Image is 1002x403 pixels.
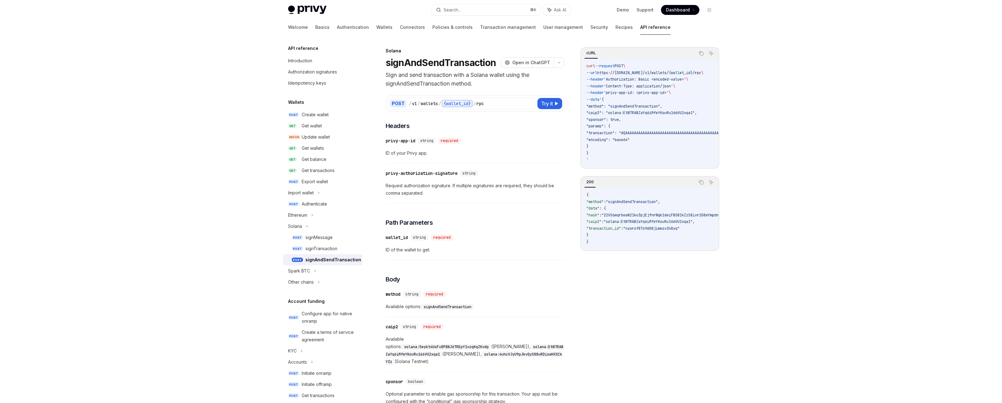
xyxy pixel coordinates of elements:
span: 'Content-Type: application/json' [604,84,673,89]
a: POSTConfigure app for native onramp [283,308,362,327]
span: POST [292,235,303,240]
div: Ethereum [288,211,307,219]
a: Security [590,20,608,35]
span: ' [586,157,589,162]
a: POSTCreate a terms of service agreement [283,327,362,345]
span: ID of your Privy app. [386,149,564,157]
span: Dashboard [666,7,690,13]
a: GETGet wallets [283,143,362,154]
div: Introduction [288,57,312,64]
span: POST [288,113,299,117]
button: Ask AI [707,178,715,186]
span: POST [288,382,299,387]
span: '{ [599,97,604,102]
span: https://[DOMAIN_NAME]/v1/wallets/{wallet_id}/rpc [597,70,701,75]
span: \ [701,70,703,75]
div: Get wallet [302,122,322,130]
h5: Account funding [288,298,325,305]
a: Support [637,7,654,13]
div: wallets [421,100,438,107]
div: Solana [386,48,564,54]
span: GET [288,146,297,151]
span: "22VS6wqrbeaN21ku3pjEjfnrWgk1deiFBSB1kZzS8ivr2G8wYmpdnV3W7oxpjFPGkt5bhvZvK1QBzuCfUPUYYFQq" [602,213,797,218]
div: Initiate onramp [302,370,331,377]
span: "solana:EtWTRABZaYq6iMfeYKouRu166VU2xqa1" [604,219,693,224]
span: \ [686,77,688,82]
span: Open in ChatGPT [512,60,550,66]
a: Welcome [288,20,308,35]
a: API reference [640,20,671,35]
span: string [405,292,418,297]
div: signMessage [305,234,333,241]
a: POSTsignTransaction [283,243,362,254]
div: Get transactions [302,167,335,174]
span: Body [386,275,400,284]
span: Path Parameters [386,218,433,227]
div: Export wallet [302,178,328,185]
span: "method" [586,199,604,204]
span: \ [669,90,671,95]
span: POST [288,179,299,184]
h1: signAndSendTransaction [386,57,496,68]
code: solana:5eykt4UsFv8P8NJdTREpY1vzqKqZKvdp [402,344,491,350]
a: POSTInitiate onramp [283,368,362,379]
div: Idempotency keys [288,79,326,87]
div: Update wallet [302,133,330,141]
span: POST [292,258,303,262]
span: string [403,324,416,329]
span: string [462,171,475,176]
a: POSTsignAndSendTransaction [283,254,362,265]
span: 'privy-app-id: <privy-app-id>' [604,90,669,95]
div: 200 [584,178,596,186]
div: POST [390,100,406,107]
div: Create a terms of service agreement [302,329,359,343]
a: Idempotency keys [283,77,362,89]
span: curl [586,64,595,69]
a: User management [543,20,583,35]
span: "signAndSendTransaction" [606,199,658,204]
div: Spark BTC [288,267,310,275]
p: Sign and send transaction with a Solana wallet using the signAndSendTransaction method. [386,71,564,88]
h5: API reference [288,45,318,52]
img: light logo [288,6,326,14]
span: \ [623,64,625,69]
span: POST [288,334,299,339]
div: signAndSendTransaction [305,256,361,263]
button: Open in ChatGPT [501,57,554,68]
div: Solana [288,223,302,230]
span: "data" [586,206,599,211]
span: PATCH [288,135,300,139]
span: "params": { [586,124,610,129]
div: rpc [476,100,484,107]
span: --url [586,70,597,75]
span: GET [288,157,297,162]
div: Create wallet [302,111,329,118]
div: required [421,324,443,330]
div: Initiate offramp [302,381,332,388]
div: method [386,291,400,297]
span: : [621,226,623,231]
span: "caip2": "solana:EtWTRABZaYq6iMfeYKouRu166VU2xqa1", [586,110,697,115]
div: privy-authorization-signature [386,170,457,176]
span: Try it [541,100,553,107]
span: ⌘ K [530,7,536,12]
span: } [586,151,589,156]
span: "encoding": "base64" [586,137,630,142]
span: --header [586,84,604,89]
a: Recipes [615,20,633,35]
span: Available options: [386,303,564,310]
span: "method": "signAndSendTransaction", [586,104,662,109]
a: Wallets [376,20,392,35]
a: GETGet wallet [283,120,362,131]
span: POST [288,202,299,206]
button: Copy the contents from the code block [697,49,705,57]
span: "caip2" [586,219,602,224]
a: Demo [617,7,629,13]
a: POSTInitiate offramp [283,379,362,390]
span: POST [615,64,623,69]
a: POSTGet transactions [283,390,362,401]
div: wallet_id [386,234,408,241]
a: POSTAuthenticate [283,198,362,210]
div: Search... [444,6,461,14]
a: Dashboard [661,5,699,15]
